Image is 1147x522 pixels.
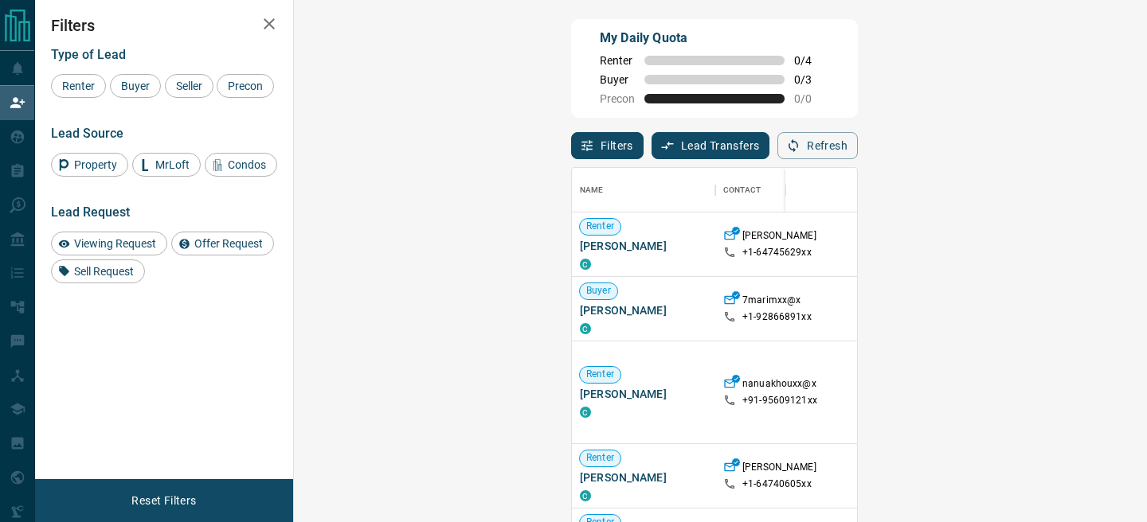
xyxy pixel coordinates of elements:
[742,394,817,407] p: +91- 95609121xx
[580,259,591,270] div: condos.ca
[723,168,761,212] div: Contact
[580,284,617,298] span: Buyer
[580,238,707,254] span: [PERSON_NAME]
[51,16,277,35] h2: Filters
[580,490,591,501] div: condos.ca
[742,461,816,477] p: [PERSON_NAME]
[600,73,635,86] span: Buyer
[742,310,812,324] p: +1- 92866891xx
[715,168,843,212] div: Contact
[110,74,161,98] div: Buyer
[652,132,770,159] button: Lead Transfers
[794,54,829,67] span: 0 / 4
[600,92,635,105] span: Precon
[222,80,268,92] span: Precon
[580,323,591,334] div: condos.ca
[580,168,604,212] div: Name
[580,368,620,381] span: Renter
[777,132,858,159] button: Refresh
[742,229,816,246] p: [PERSON_NAME]
[189,237,268,250] span: Offer Request
[580,407,591,418] div: condos.ca
[580,469,707,485] span: [PERSON_NAME]
[150,158,195,171] span: MrLoft
[742,246,812,259] p: +1- 64745629xx
[794,73,829,86] span: 0 / 3
[580,386,707,402] span: [PERSON_NAME]
[57,80,100,92] span: Renter
[571,132,644,159] button: Filters
[51,153,128,177] div: Property
[580,302,707,318] span: [PERSON_NAME]
[69,265,139,278] span: Sell Request
[51,232,167,255] div: Viewing Request
[51,47,126,62] span: Type of Lead
[51,74,106,98] div: Renter
[69,158,123,171] span: Property
[69,237,162,250] span: Viewing Request
[51,126,123,141] span: Lead Source
[165,74,213,98] div: Seller
[742,377,816,394] p: nanuakhouxx@x
[115,80,155,92] span: Buyer
[132,153,201,177] div: MrLoft
[742,477,812,491] p: +1- 64740605xx
[572,168,715,212] div: Name
[217,74,274,98] div: Precon
[205,153,277,177] div: Condos
[580,220,620,233] span: Renter
[600,29,829,48] p: My Daily Quota
[742,294,801,310] p: 7marimxx@x
[580,451,620,465] span: Renter
[600,54,635,67] span: Renter
[51,205,130,220] span: Lead Request
[794,92,829,105] span: 0 / 0
[170,80,208,92] span: Seller
[51,259,145,283] div: Sell Request
[171,232,274,255] div: Offer Request
[222,158,272,171] span: Condos
[121,487,206,514] button: Reset Filters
